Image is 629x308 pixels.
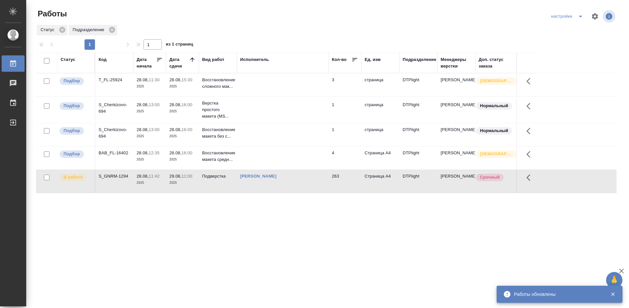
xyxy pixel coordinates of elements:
[149,174,160,179] p: 11:42
[441,173,472,180] p: [PERSON_NAME]
[332,56,347,63] div: Кол-во
[399,146,437,169] td: DTPlight
[240,56,269,63] div: Исполнитель
[137,180,163,186] p: 2025
[365,56,381,63] div: Ед. изм
[329,170,361,193] td: 263
[149,127,160,132] p: 13:00
[137,56,156,69] div: Дата начала
[169,102,181,107] p: 28.08,
[523,123,538,139] button: Здесь прячутся важные кнопки
[99,126,130,140] div: S_Cherkizovo-694
[169,127,181,132] p: 28.08,
[181,150,192,155] p: 16:00
[329,123,361,146] td: 1
[137,77,149,82] p: 28.08,
[99,102,130,115] div: S_Cherkizovo-694
[99,56,106,63] div: Код
[137,174,149,179] p: 28.08,
[441,56,472,69] div: Менеджеры верстки
[166,40,193,50] span: из 1 страниц
[609,273,620,287] span: 🙏
[202,100,234,120] p: Верстка простого макета (MS...
[64,78,80,84] p: Подбор
[523,73,538,89] button: Здесь прячутся важные кнопки
[514,291,600,298] div: Работы обновлены
[169,56,189,69] div: Дата сдачи
[606,272,622,288] button: 🙏
[64,174,83,181] p: В работе
[169,108,196,115] p: 2025
[549,11,587,22] div: split button
[73,27,106,33] p: Подразделение
[523,98,538,114] button: Здесь прячутся важные кнопки
[37,25,67,35] div: Статус
[399,123,437,146] td: DTPlight
[403,56,436,63] div: Подразделение
[441,102,472,108] p: [PERSON_NAME]
[181,127,192,132] p: 16:00
[399,98,437,121] td: DTPlight
[169,180,196,186] p: 2025
[64,151,80,157] p: Подбор
[329,73,361,96] td: 3
[361,123,399,146] td: страница
[59,150,91,159] div: Можно подбирать исполнителей
[59,126,91,135] div: Можно подбирать исполнителей
[59,102,91,110] div: Можно подбирать исполнителей
[603,10,617,23] span: Посмотреть информацию
[137,150,149,155] p: 28.08,
[137,127,149,132] p: 28.08,
[181,77,192,82] p: 15:30
[399,73,437,96] td: DTPlight
[480,78,513,84] p: [DEMOGRAPHIC_DATA]
[202,150,234,163] p: Восстановление макета средн...
[181,174,192,179] p: 11:00
[64,127,80,134] p: Подбор
[587,9,603,24] span: Настроить таблицу
[480,151,513,157] p: [DEMOGRAPHIC_DATA]
[480,103,508,109] p: Нормальный
[169,83,196,90] p: 2025
[69,25,117,35] div: Подразделение
[202,173,234,180] p: Подверстка
[479,56,513,69] div: Доп. статус заказа
[169,156,196,163] p: 2025
[202,126,234,140] p: Восстановление макета без с...
[59,173,91,182] div: Исполнитель выполняет работу
[169,133,196,140] p: 2025
[361,146,399,169] td: Страница А4
[137,83,163,90] p: 2025
[361,98,399,121] td: страница
[137,156,163,163] p: 2025
[441,150,472,156] p: [PERSON_NAME]
[169,174,181,179] p: 29.08,
[99,173,130,180] div: S_GNRM-1294
[61,56,75,63] div: Статус
[606,291,619,297] button: Закрыть
[361,170,399,193] td: Страница А4
[480,174,500,181] p: Срочный
[137,108,163,115] p: 2025
[149,150,160,155] p: 12:35
[41,27,57,33] p: Статус
[523,170,538,185] button: Здесь прячутся важные кнопки
[99,77,130,83] div: T_FL-25924
[149,102,160,107] p: 13:00
[399,170,437,193] td: DTPlight
[169,77,181,82] p: 28.08,
[441,77,472,83] p: [PERSON_NAME]
[523,146,538,162] button: Здесь прячутся важные кнопки
[480,127,508,134] p: Нормальный
[149,77,160,82] p: 11:30
[361,73,399,96] td: страница
[137,102,149,107] p: 28.08,
[329,98,361,121] td: 1
[169,150,181,155] p: 28.08,
[59,77,91,86] div: Можно подбирать исполнителей
[99,150,130,156] div: BAB_FL-16402
[202,56,224,63] div: Вид работ
[137,133,163,140] p: 2025
[240,174,276,179] a: [PERSON_NAME]
[441,126,472,133] p: [PERSON_NAME]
